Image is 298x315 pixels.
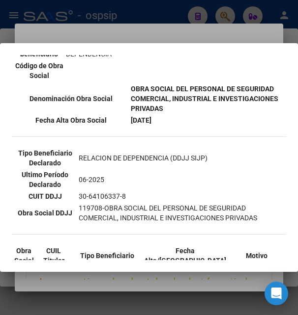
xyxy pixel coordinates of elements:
td: 30-64106337-8 [78,191,285,202]
th: Obra Social [13,245,35,266]
th: CUIT DDJJ [13,191,77,202]
th: Fecha Alta Obra Social [13,115,129,126]
b: [DATE] [131,116,151,124]
th: Tipo Beneficiario [73,245,142,266]
td: 06-2025 [78,169,285,190]
td: 119708-OBRA SOCIAL DEL PERSONAL DE SEGURIDAD COMERCIAL, INDUSTRIAL E INVESTIGACIONES PRIVADAS [78,203,285,223]
th: Tipo Beneficiario Declarado [13,148,77,168]
th: Denominación Obra Social [13,83,129,114]
th: Fecha Alta/[GEOGRAPHIC_DATA] [143,245,228,266]
th: Código de Obra Social [14,60,64,81]
th: Ultimo Período Declarado [13,169,77,190]
div: Open Intercom Messenger [265,282,288,305]
th: Obra Social DDJJ [13,203,77,223]
b: OBRA SOCIAL DEL PERSONAL DE SEGURIDAD COMERCIAL, INDUSTRIAL E INVESTIGACIONES PRIVADAS [131,85,278,112]
th: Motivo [229,245,285,266]
th: CUIL Titular [36,245,72,266]
td: RELACION DE DEPENDENCIA (DDJJ SIJP) [78,148,285,168]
